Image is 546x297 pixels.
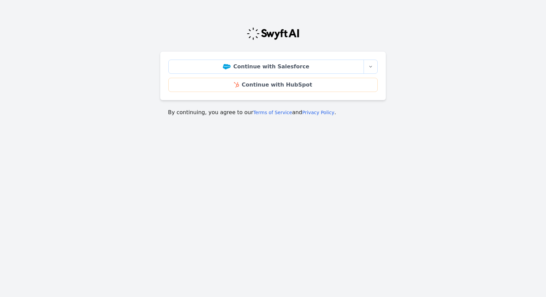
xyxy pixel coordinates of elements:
img: Salesforce [223,64,231,69]
img: Swyft Logo [246,27,300,40]
a: Terms of Service [253,110,292,115]
img: HubSpot [234,82,239,88]
p: By continuing, you agree to our and . [168,108,378,117]
a: Privacy Policy [302,110,334,115]
a: Continue with HubSpot [168,78,378,92]
a: Continue with Salesforce [168,60,364,74]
